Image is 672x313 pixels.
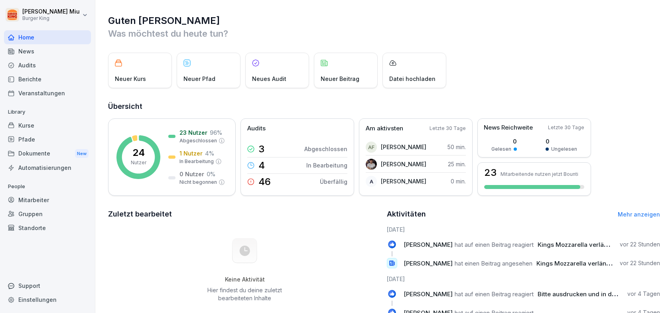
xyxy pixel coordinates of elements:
p: 50 min. [447,143,466,151]
a: Pfade [4,132,91,146]
p: Nicht begonnen [179,179,217,186]
p: 4 % [205,149,214,157]
p: Neuer Pfad [183,75,215,83]
a: News [4,44,91,58]
div: New [75,149,89,158]
div: AF [366,142,377,153]
p: vor 4 Tagen [627,290,660,298]
p: Abgeschlossen [179,137,217,144]
p: News Reichweite [484,123,533,132]
p: 0 Nutzer [179,170,204,178]
p: Hier findest du deine zuletzt bearbeiteten Inhalte [205,286,285,302]
span: Kings Mozzarella verlängert bis [DATE]! [538,241,652,248]
p: [PERSON_NAME] Miu [22,8,80,15]
p: 25 min. [448,160,466,168]
h2: Aktivitäten [387,209,426,220]
a: Kurse [4,118,91,132]
p: 3 [258,144,264,154]
h2: Übersicht [108,101,660,112]
img: tw5tnfnssutukm6nhmovzqwr.png [366,159,377,170]
div: A [366,176,377,187]
p: Burger King [22,16,80,21]
span: [PERSON_NAME] [404,260,453,267]
p: In Bearbeitung [179,158,214,165]
h5: Keine Aktivität [205,276,285,283]
a: Mitarbeiter [4,193,91,207]
p: Datei hochladen [389,75,436,83]
p: Was möchtest du heute tun? [108,27,660,40]
p: Ungelesen [551,146,577,153]
div: Dokumente [4,146,91,161]
p: 0 [491,137,517,146]
p: Neuer Kurs [115,75,146,83]
p: Audits [247,124,266,133]
span: hat auf einen Beitrag reagiert [455,241,534,248]
a: Standorte [4,221,91,235]
h2: Zuletzt bearbeitet [108,209,381,220]
div: Support [4,279,91,293]
p: In Bearbeitung [306,161,347,169]
p: 0 min. [451,177,466,185]
p: 23 Nutzer [179,128,207,137]
p: Letzte 30 Tage [548,124,584,131]
a: Home [4,30,91,44]
p: 46 [258,177,271,187]
a: Automatisierungen [4,161,91,175]
p: Neuer Beitrag [321,75,359,83]
h1: Guten [PERSON_NAME] [108,14,660,27]
h6: [DATE] [387,275,660,283]
h6: [DATE] [387,225,660,234]
p: Gelesen [491,146,511,153]
span: [PERSON_NAME] [404,241,453,248]
p: [PERSON_NAME] [381,143,426,151]
p: 96 % [210,128,222,137]
p: Neues Audit [252,75,286,83]
p: 24 [132,148,145,157]
span: hat einen Beitrag angesehen [455,260,532,267]
p: People [4,180,91,193]
p: Nutzer [131,159,146,166]
a: DokumenteNew [4,146,91,161]
span: Kings Mozzarella verlängert bis [DATE]! [536,260,650,267]
p: Letzte 30 Tage [430,125,466,132]
a: Audits [4,58,91,72]
a: Einstellungen [4,293,91,307]
a: Berichte [4,72,91,86]
p: 4 [258,161,265,170]
p: 0 [546,137,577,146]
p: Am aktivsten [366,124,403,133]
a: Mehr anzeigen [618,211,660,218]
span: hat auf einen Beitrag reagiert [455,290,534,298]
p: 0 % [207,170,215,178]
p: vor 22 Stunden [620,240,660,248]
p: Überfällig [320,177,347,186]
p: vor 22 Stunden [620,259,660,267]
p: Library [4,106,91,118]
a: Gruppen [4,207,91,221]
h3: 23 [484,168,497,177]
p: Mitarbeitende nutzen jetzt Bounti [501,171,578,177]
p: [PERSON_NAME] [381,160,426,168]
a: Veranstaltungen [4,86,91,100]
p: 1 Nutzer [179,149,203,157]
p: Abgeschlossen [304,145,347,153]
span: [PERSON_NAME] [404,290,453,298]
p: [PERSON_NAME] [381,177,426,185]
